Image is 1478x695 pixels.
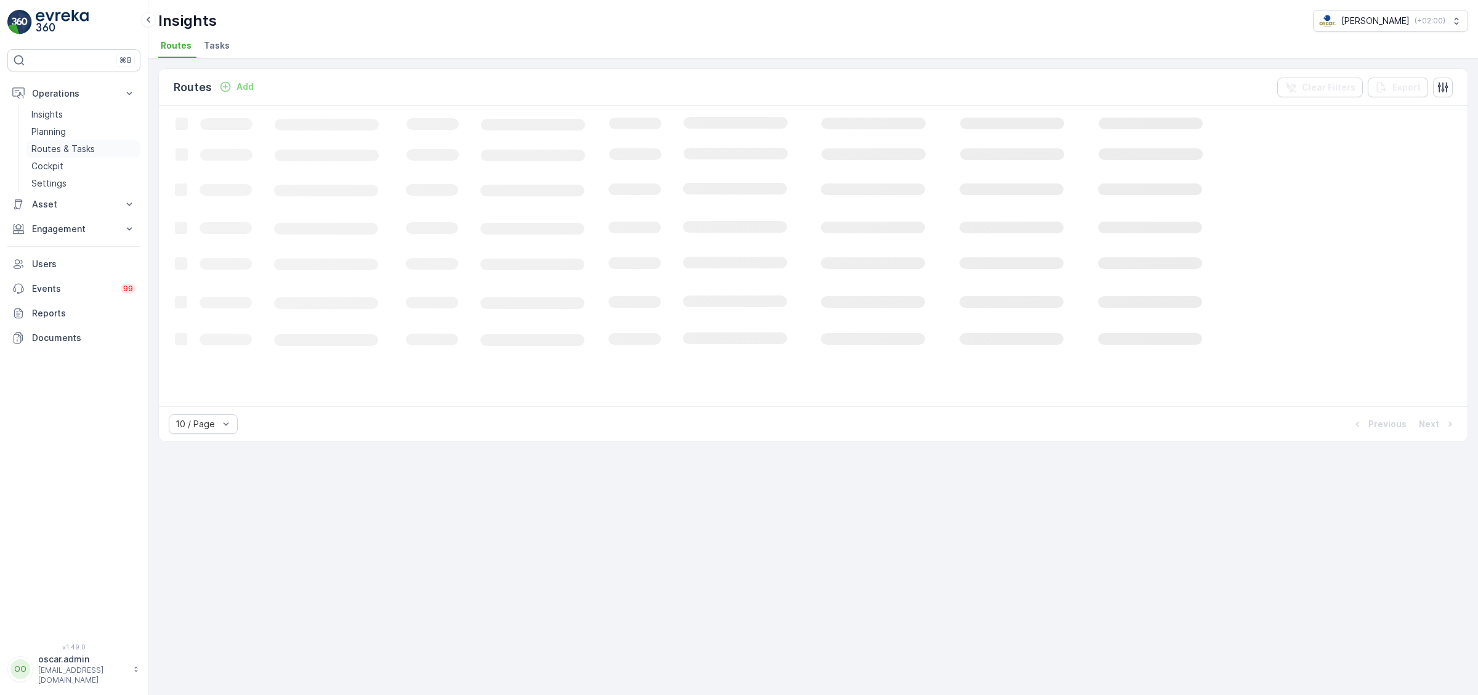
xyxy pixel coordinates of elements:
span: Tasks [204,39,230,52]
p: Operations [32,87,116,100]
p: Documents [32,332,135,344]
button: Export [1368,78,1428,97]
p: Previous [1368,418,1407,430]
img: logo_light-DOdMpM7g.png [36,10,89,34]
a: Users [7,252,140,276]
span: Routes [161,39,192,52]
a: Insights [26,106,140,123]
button: Previous [1350,417,1408,432]
p: Add [236,81,254,93]
button: Engagement [7,217,140,241]
p: Routes & Tasks [31,143,95,155]
p: [PERSON_NAME] [1341,15,1410,27]
p: Engagement [32,223,116,235]
div: OO [10,659,30,679]
a: Reports [7,301,140,326]
button: OOoscar.admin[EMAIL_ADDRESS][DOMAIN_NAME] [7,653,140,685]
button: [PERSON_NAME](+02:00) [1313,10,1468,32]
p: oscar.admin [38,653,127,665]
p: Asset [32,198,116,211]
a: Settings [26,175,140,192]
p: Routes [174,79,212,96]
p: 99 [123,284,133,294]
p: Clear Filters [1302,81,1355,94]
p: Cockpit [31,160,63,172]
p: Insights [31,108,63,121]
p: Users [32,258,135,270]
a: Routes & Tasks [26,140,140,158]
p: Insights [158,11,217,31]
img: logo [7,10,32,34]
span: v 1.49.0 [7,643,140,651]
button: Clear Filters [1277,78,1363,97]
button: Next [1418,417,1458,432]
p: [EMAIL_ADDRESS][DOMAIN_NAME] [38,665,127,685]
a: Cockpit [26,158,140,175]
p: Export [1392,81,1421,94]
button: Operations [7,81,140,106]
p: Events [32,283,113,295]
img: basis-logo_rgb2x.png [1318,14,1336,28]
p: Next [1419,418,1439,430]
button: Add [214,79,259,94]
p: Reports [32,307,135,319]
p: ⌘B [119,55,132,65]
a: Events99 [7,276,140,301]
p: Settings [31,177,67,190]
a: Planning [26,123,140,140]
p: Planning [31,126,66,138]
a: Documents [7,326,140,350]
p: ( +02:00 ) [1415,16,1445,26]
button: Asset [7,192,140,217]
